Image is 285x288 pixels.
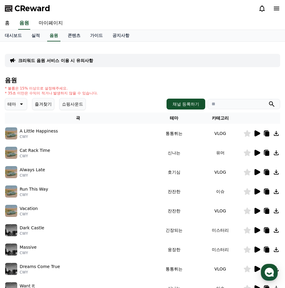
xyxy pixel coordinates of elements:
p: CWY [20,173,45,178]
a: CReward [5,4,50,13]
a: 홈 [2,192,40,207]
button: 테마 [5,98,27,110]
p: Dark Castle [20,225,44,231]
td: VLOG [197,201,243,221]
a: 공지사항 [108,30,134,41]
p: * 볼륨은 15% 이상으로 설정해주세요. [5,86,98,91]
a: 가이드 [85,30,108,41]
td: 미스터리 [197,240,243,259]
p: Vacation [20,205,38,212]
td: VLOG [197,259,243,279]
td: 웅장한 [151,240,197,259]
button: 채널 등록하기 [167,99,205,110]
p: 테마 [8,100,16,108]
td: 신나는 [151,143,197,162]
td: VLOG [197,162,243,182]
span: 홈 [19,201,23,206]
p: CWY [20,231,44,236]
img: music [5,127,17,139]
td: 유머 [197,143,243,162]
p: CWY [20,134,58,139]
a: 음원 [18,17,30,30]
p: CWY [20,154,50,159]
img: music [5,244,17,256]
span: 설정 [93,201,101,206]
span: 대화 [55,201,63,206]
p: Dreams Come True [20,263,60,270]
p: Run This Way [20,186,48,192]
img: music [5,224,17,236]
img: music [5,185,17,198]
p: CWY [20,192,48,197]
td: 미스터리 [197,221,243,240]
p: A Little Happiness [20,128,58,134]
p: Always Late [20,167,45,173]
td: 통통튀는 [151,259,197,279]
th: 테마 [151,113,197,124]
span: CReward [15,4,50,13]
img: music [5,205,17,217]
td: 호기심 [151,162,197,182]
p: * 35초 미만은 수익이 적거나 발생하지 않을 수 있습니다. [5,91,98,96]
a: 대화 [40,192,78,207]
button: 즐겨찾기 [32,98,54,110]
p: CWY [20,270,60,275]
a: 크리워드 음원 서비스 이용 시 유의사항 [18,57,93,64]
th: 곡 [5,113,151,124]
a: 마이페이지 [34,17,68,30]
p: Massive [20,244,37,250]
a: 콘텐츠 [63,30,85,41]
td: 잔잔한 [151,201,197,221]
img: music [5,263,17,275]
p: Cat Rack Time [20,147,50,154]
a: 설정 [78,192,116,207]
a: 실적 [27,30,45,41]
p: CWY [20,250,37,255]
h4: 음원 [5,77,280,83]
a: 음원 [47,30,60,41]
td: 이슈 [197,182,243,201]
img: music [5,147,17,159]
td: 긴장되는 [151,221,197,240]
button: 쇼핑사운드 [59,98,86,110]
td: 통통튀는 [151,124,197,143]
p: CWY [20,212,38,217]
td: VLOG [197,124,243,143]
td: 잔잔한 [151,182,197,201]
th: 카테고리 [197,113,243,124]
img: music [5,166,17,178]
